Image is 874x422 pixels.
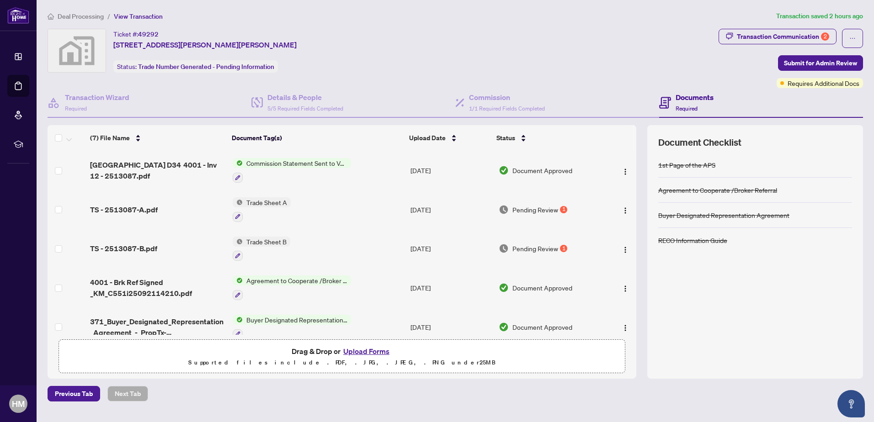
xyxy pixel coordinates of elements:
button: Submit for Admin Review [778,55,863,71]
th: (7) File Name [86,125,228,151]
span: Upload Date [409,133,446,143]
h4: Commission [469,92,545,103]
span: Required [676,105,698,112]
li: / [107,11,110,21]
span: Status [496,133,515,143]
div: Agreement to Cooperate /Broker Referral [658,185,777,195]
img: Status Icon [233,158,243,168]
img: Document Status [499,283,509,293]
img: Document Status [499,243,509,253]
span: ellipsis [849,35,856,42]
span: 4001 - Brk Ref Signed _KM_C551i25092114210.pdf [90,277,225,299]
img: Logo [622,168,629,175]
span: 371_Buyer_Designated_Representation_Agreement_-_PropTx-[PERSON_NAME].pdf [90,316,225,338]
div: Buyer Designated Representation Agreement [658,210,789,220]
span: [GEOGRAPHIC_DATA] D34 4001 - Inv 12 - 2513087.pdf [90,159,225,181]
img: Document Status [499,165,509,175]
span: [STREET_ADDRESS][PERSON_NAME][PERSON_NAME] [113,39,297,50]
span: Drag & Drop or [292,345,392,357]
img: Status Icon [233,275,243,285]
span: (7) File Name [90,133,130,143]
span: HM [12,397,25,410]
th: Upload Date [405,125,493,151]
button: Logo [618,202,633,217]
span: Document Approved [512,322,572,332]
span: Deal Processing [58,12,104,21]
span: Requires Additional Docs [788,78,859,88]
th: Status [493,125,602,151]
button: Status IconTrade Sheet A [233,197,291,222]
div: 2 [821,32,829,41]
span: Pending Review [512,243,558,253]
button: Logo [618,280,633,295]
span: TS - 2513087-B.pdf [90,243,157,254]
span: Document Approved [512,165,572,175]
td: [DATE] [407,268,495,307]
h4: Transaction Wizard [65,92,129,103]
img: logo [7,7,29,24]
td: [DATE] [407,307,495,347]
button: Previous Tab [48,386,100,401]
img: Status Icon [233,315,243,325]
img: svg%3e [48,29,106,72]
button: Transaction Communication2 [719,29,837,44]
span: TS - 2513087-A.pdf [90,204,158,215]
td: [DATE] [407,229,495,269]
img: Document Status [499,322,509,332]
div: Ticket #: [113,29,159,39]
img: Logo [622,324,629,332]
span: 5/5 Required Fields Completed [267,105,343,112]
button: Status IconAgreement to Cooperate /Broker Referral [233,275,351,300]
img: Logo [622,207,629,214]
button: Status IconBuyer Designated Representation Agreement [233,315,351,339]
div: Transaction Communication [737,29,829,44]
span: Trade Sheet A [243,197,291,207]
span: Previous Tab [55,386,93,401]
span: Trade Sheet B [243,237,290,247]
span: Commission Statement Sent to Vendor [243,158,351,168]
div: 1 [560,245,567,252]
th: Document Tag(s) [228,125,405,151]
img: Logo [622,246,629,253]
img: Logo [622,285,629,292]
span: Required [65,105,87,112]
span: Trade Number Generated - Pending Information [138,63,274,71]
span: home [48,13,54,20]
button: Logo [618,241,633,256]
td: [DATE] [407,151,495,190]
span: Submit for Admin Review [784,56,857,70]
div: RECO Information Guide [658,235,727,245]
button: Upload Forms [341,345,392,357]
span: Buyer Designated Representation Agreement [243,315,351,325]
span: Document Checklist [658,136,741,149]
h4: Details & People [267,92,343,103]
button: Logo [618,163,633,178]
span: 49292 [138,30,159,38]
button: Open asap [837,390,865,417]
span: Drag & Drop orUpload FormsSupported files include .PDF, .JPG, .JPEG, .PNG under25MB [59,340,625,374]
img: Status Icon [233,197,243,207]
div: 1 [560,206,567,213]
button: Status IconCommission Statement Sent to Vendor [233,158,351,183]
img: Document Status [499,205,509,215]
span: 1/1 Required Fields Completed [469,105,545,112]
p: Supported files include .PDF, .JPG, .JPEG, .PNG under 25 MB [64,357,619,368]
div: 1st Page of the APS [658,160,715,170]
button: Next Tab [107,386,148,401]
span: View Transaction [114,12,163,21]
h4: Documents [676,92,714,103]
button: Logo [618,320,633,334]
img: Status Icon [233,237,243,247]
div: Status: [113,60,278,73]
span: Pending Review [512,205,558,215]
button: Status IconTrade Sheet B [233,237,290,261]
article: Transaction saved 2 hours ago [776,11,863,21]
span: Document Approved [512,283,572,293]
td: [DATE] [407,190,495,229]
span: Agreement to Cooperate /Broker Referral [243,275,351,285]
